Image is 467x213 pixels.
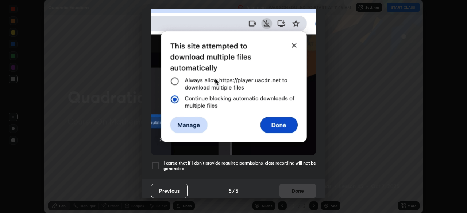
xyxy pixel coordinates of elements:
[151,184,188,198] button: Previous
[235,187,238,194] h4: 5
[163,160,316,171] h5: I agree that if I don't provide required permissions, class recording will not be generated
[229,187,232,194] h4: 5
[232,187,235,194] h4: /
